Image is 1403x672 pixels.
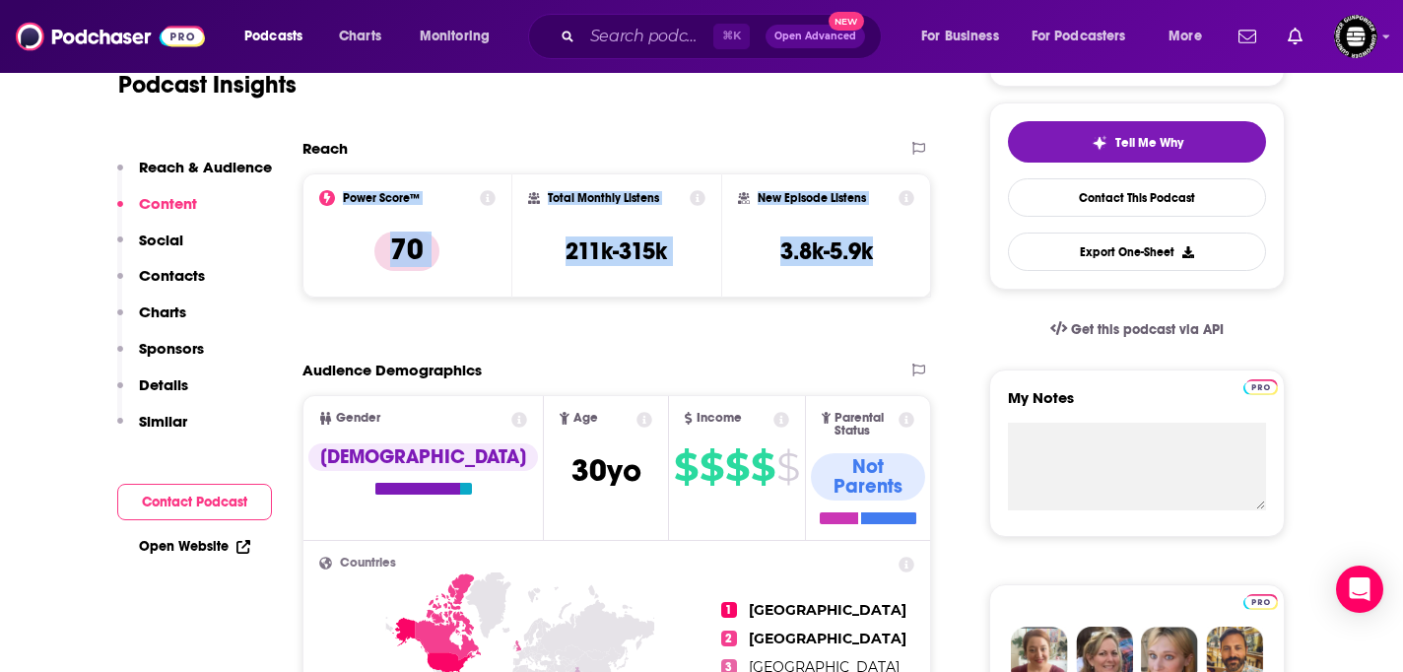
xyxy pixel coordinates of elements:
[117,375,188,412] button: Details
[758,191,866,205] h2: New Episode Listens
[1092,135,1107,151] img: tell me why sparkle
[547,14,901,59] div: Search podcasts, credits, & more...
[117,231,183,267] button: Social
[921,23,999,50] span: For Business
[776,451,799,483] span: $
[1280,20,1310,53] a: Show notifications dropdown
[1008,121,1266,163] button: tell me why sparkleTell Me Why
[548,191,659,205] h2: Total Monthly Listens
[139,266,205,285] p: Contacts
[1243,594,1278,610] img: Podchaser Pro
[16,18,205,55] img: Podchaser - Follow, Share and Rate Podcasts
[1019,21,1155,52] button: open menu
[231,21,328,52] button: open menu
[751,451,774,483] span: $
[326,21,393,52] a: Charts
[1334,15,1377,58] button: Show profile menu
[336,412,380,425] span: Gender
[1231,20,1264,53] a: Show notifications dropdown
[139,339,204,358] p: Sponsors
[1243,376,1278,395] a: Pro website
[118,70,297,100] h1: Podcast Insights
[1336,566,1383,613] div: Open Intercom Messenger
[117,158,272,194] button: Reach & Audience
[566,236,667,266] h3: 211k-315k
[117,194,197,231] button: Content
[302,139,348,158] h2: Reach
[829,12,864,31] span: New
[117,339,204,375] button: Sponsors
[725,451,749,483] span: $
[721,602,737,618] span: 1
[700,451,723,483] span: $
[571,451,641,490] span: 30 yo
[343,191,420,205] h2: Power Score™
[749,630,906,647] span: [GEOGRAPHIC_DATA]
[420,23,490,50] span: Monitoring
[406,21,515,52] button: open menu
[1155,21,1227,52] button: open menu
[573,412,598,425] span: Age
[1008,178,1266,217] a: Contact This Podcast
[139,538,250,555] a: Open Website
[907,21,1024,52] button: open menu
[1035,305,1239,354] a: Get this podcast via API
[811,453,925,501] div: Not Parents
[139,194,197,213] p: Content
[1071,321,1224,338] span: Get this podcast via API
[674,451,698,483] span: $
[302,361,482,379] h2: Audience Demographics
[721,631,737,646] span: 2
[1334,15,1377,58] img: User Profile
[582,21,713,52] input: Search podcasts, credits, & more...
[244,23,302,50] span: Podcasts
[1243,379,1278,395] img: Podchaser Pro
[774,32,856,41] span: Open Advanced
[780,236,873,266] h3: 3.8k-5.9k
[139,231,183,249] p: Social
[1334,15,1377,58] span: Logged in as KarinaSabol
[139,302,186,321] p: Charts
[308,443,538,471] div: [DEMOGRAPHIC_DATA]
[697,412,742,425] span: Income
[340,557,396,570] span: Countries
[766,25,865,48] button: Open AdvancedNew
[835,412,895,437] span: Parental Status
[1115,135,1183,151] span: Tell Me Why
[139,158,272,176] p: Reach & Audience
[1169,23,1202,50] span: More
[117,266,205,302] button: Contacts
[117,302,186,339] button: Charts
[1032,23,1126,50] span: For Podcasters
[117,484,272,520] button: Contact Podcast
[749,601,906,619] span: [GEOGRAPHIC_DATA]
[117,412,187,448] button: Similar
[713,24,750,49] span: ⌘ K
[374,232,439,271] p: 70
[1243,591,1278,610] a: Pro website
[339,23,381,50] span: Charts
[139,375,188,394] p: Details
[1008,388,1266,423] label: My Notes
[139,412,187,431] p: Similar
[1008,233,1266,271] button: Export One-Sheet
